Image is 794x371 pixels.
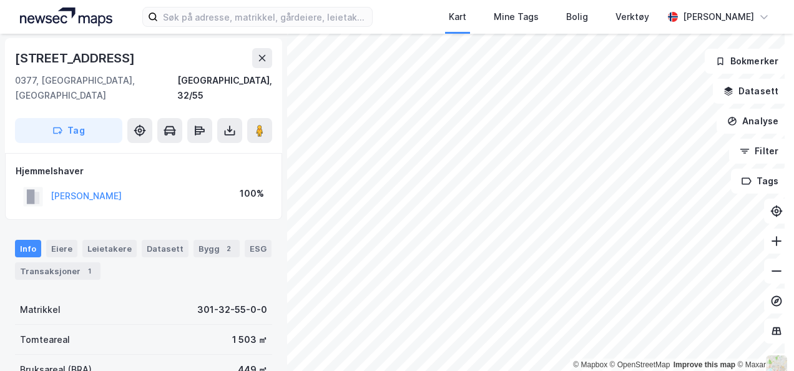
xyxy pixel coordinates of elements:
[449,9,466,24] div: Kart
[15,48,137,68] div: [STREET_ADDRESS]
[82,240,137,257] div: Leietakere
[683,9,754,24] div: [PERSON_NAME]
[713,79,789,104] button: Datasett
[158,7,371,26] input: Søk på adresse, matrikkel, gårdeiere, leietakere eller personer
[731,169,789,194] button: Tags
[20,7,112,26] img: logo.a4113a55bc3d86da70a041830d287a7e.svg
[240,186,264,201] div: 100%
[729,139,789,164] button: Filter
[177,73,272,103] div: [GEOGRAPHIC_DATA], 32/55
[674,360,735,369] a: Improve this map
[15,73,177,103] div: 0377, [GEOGRAPHIC_DATA], [GEOGRAPHIC_DATA]
[232,332,267,347] div: 1 503 ㎡
[573,360,607,369] a: Mapbox
[20,332,70,347] div: Tomteareal
[83,265,96,277] div: 1
[245,240,272,257] div: ESG
[15,118,122,143] button: Tag
[610,360,670,369] a: OpenStreetMap
[46,240,77,257] div: Eiere
[494,9,539,24] div: Mine Tags
[566,9,588,24] div: Bolig
[15,262,100,280] div: Transaksjoner
[732,311,794,371] div: Kontrollprogram for chat
[222,242,235,255] div: 2
[197,302,267,317] div: 301-32-55-0-0
[705,49,789,74] button: Bokmerker
[194,240,240,257] div: Bygg
[717,109,789,134] button: Analyse
[20,302,61,317] div: Matrikkel
[15,240,41,257] div: Info
[732,311,794,371] iframe: Chat Widget
[16,164,272,179] div: Hjemmelshaver
[615,9,649,24] div: Verktøy
[142,240,189,257] div: Datasett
